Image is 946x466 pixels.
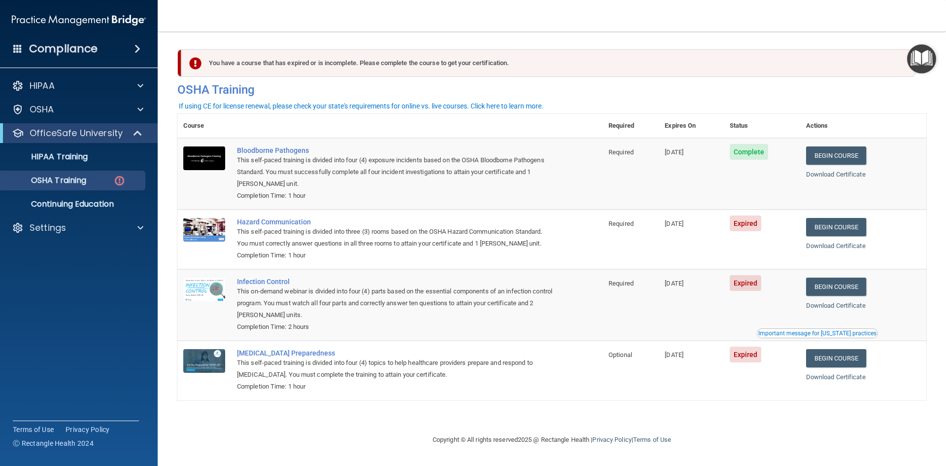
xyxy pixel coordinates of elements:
a: Privacy Policy [66,425,110,434]
span: Expired [730,215,762,231]
span: Expired [730,275,762,291]
a: Settings [12,222,143,234]
span: [DATE] [665,148,683,156]
span: Complete [730,144,769,160]
img: danger-circle.6113f641.png [113,175,126,187]
div: This self-paced training is divided into three (3) rooms based on the OSHA Hazard Communication S... [237,226,553,250]
div: Completion Time: 2 hours [237,321,553,333]
a: Download Certificate [806,242,866,250]
a: Begin Course [806,218,866,236]
div: This on-demand webinar is divided into four (4) parts based on the essential components of an inf... [237,286,553,321]
iframe: Drift Widget Chat Controller [776,396,934,435]
p: HIPAA Training [6,152,88,162]
span: Required [608,148,634,156]
h4: OSHA Training [177,83,926,97]
div: Important message for [US_STATE] practices [758,330,877,336]
button: Read this if you are a dental practitioner in the state of CA [757,328,878,338]
span: Required [608,280,634,287]
div: Copyright © All rights reserved 2025 @ Rectangle Health | | [372,424,732,456]
a: Begin Course [806,349,866,367]
img: PMB logo [12,10,146,30]
a: Begin Course [806,146,866,165]
a: Terms of Use [633,436,671,443]
p: OSHA Training [6,176,86,185]
span: [DATE] [665,351,683,358]
th: Required [603,114,659,138]
a: Privacy Policy [592,436,631,443]
button: If using CE for license renewal, please check your state's requirements for online vs. live cours... [177,101,545,111]
th: Actions [800,114,926,138]
div: If using CE for license renewal, please check your state's requirements for online vs. live cours... [179,103,543,109]
a: Download Certificate [806,171,866,178]
th: Status [724,114,800,138]
span: Optional [608,351,632,358]
div: Completion Time: 1 hour [237,250,553,261]
span: [DATE] [665,280,683,287]
img: exclamation-circle-solid-danger.72ef9ffc.png [189,57,202,70]
a: HIPAA [12,80,143,92]
p: Continuing Education [6,199,141,209]
a: Infection Control [237,278,553,286]
div: Completion Time: 1 hour [237,381,553,393]
a: Begin Course [806,278,866,296]
button: Open Resource Center [907,44,936,73]
a: OfficeSafe University [12,127,143,139]
div: This self-paced training is divided into four (4) topics to help healthcare providers prepare and... [237,357,553,381]
h4: Compliance [29,42,98,56]
a: Terms of Use [13,425,54,434]
div: Completion Time: 1 hour [237,190,553,202]
a: Download Certificate [806,373,866,381]
div: You have a course that has expired or is incomplete. Please complete the course to get your certi... [181,49,915,77]
div: This self-paced training is divided into four (4) exposure incidents based on the OSHA Bloodborne... [237,154,553,190]
a: Download Certificate [806,302,866,309]
a: [MEDICAL_DATA] Preparedness [237,349,553,357]
th: Expires On [659,114,723,138]
a: Bloodborne Pathogens [237,146,553,154]
p: Settings [30,222,66,234]
p: OSHA [30,104,54,115]
span: [DATE] [665,220,683,227]
span: Required [608,220,634,227]
span: Expired [730,347,762,362]
a: OSHA [12,104,143,115]
th: Course [177,114,231,138]
p: HIPAA [30,80,55,92]
span: Ⓒ Rectangle Health 2024 [13,438,94,448]
a: Hazard Communication [237,218,553,226]
p: OfficeSafe University [30,127,123,139]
